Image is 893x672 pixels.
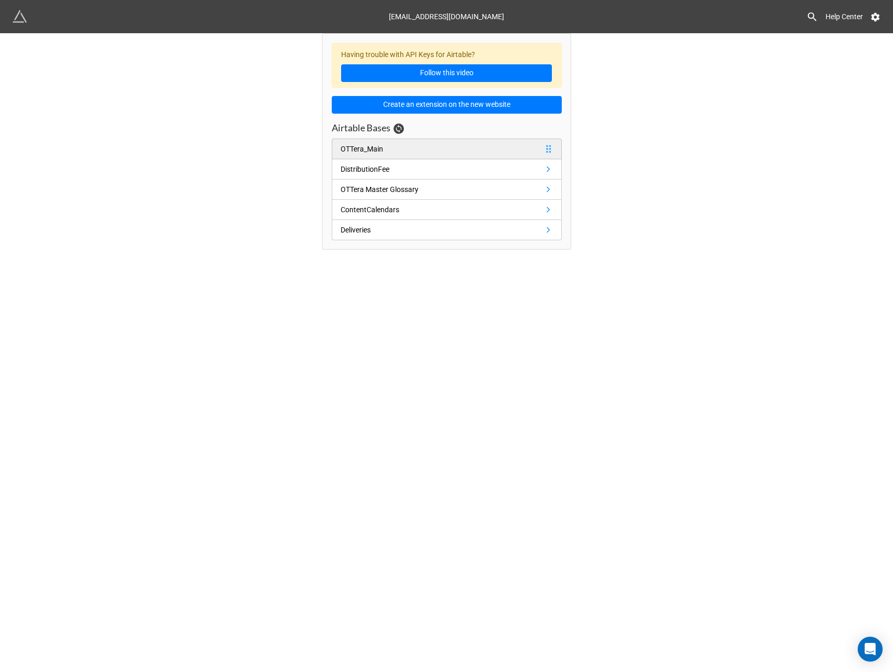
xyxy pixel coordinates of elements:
[332,180,562,200] a: OTTera Master Glossary
[12,9,27,24] img: miniextensions-icon.73ae0678.png
[332,122,390,134] h3: Airtable Bases
[389,7,504,26] div: [EMAIL_ADDRESS][DOMAIN_NAME]
[341,143,383,155] div: OTTera_Main
[341,204,399,215] div: ContentCalendars
[858,637,883,662] div: Open Intercom Messenger
[332,96,562,114] button: Create an extension on the new website
[818,7,870,26] a: Help Center
[332,220,562,240] a: Deliveries
[394,124,404,134] a: Sync Base Structure
[332,139,562,159] a: OTTera_Main
[341,64,552,82] a: Follow this video
[332,43,562,88] div: Having trouble with API Keys for Airtable?
[332,159,562,180] a: DistributionFee
[332,200,562,220] a: ContentCalendars
[341,163,389,175] div: DistributionFee
[341,224,371,236] div: Deliveries
[341,184,418,195] div: OTTera Master Glossary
